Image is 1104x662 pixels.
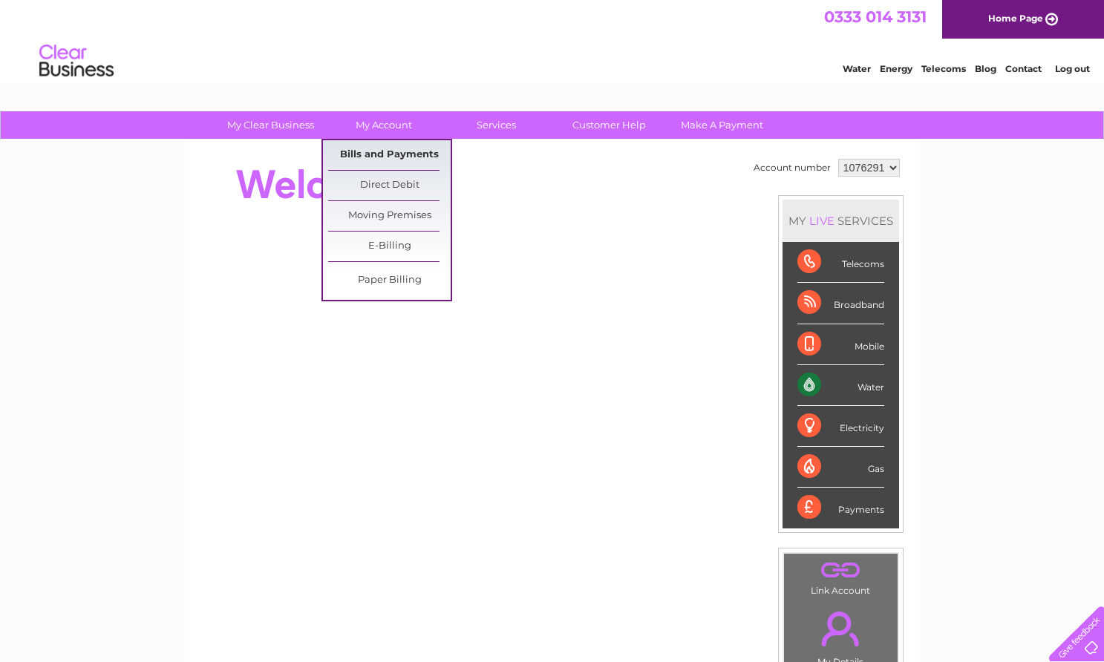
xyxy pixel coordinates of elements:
a: 0333 014 3131 [824,7,927,26]
a: . [788,557,894,583]
a: . [788,603,894,655]
td: Link Account [783,553,898,600]
a: My Account [322,111,445,139]
a: Blog [975,63,996,74]
a: Moving Premises [328,201,451,231]
a: Paper Billing [328,266,451,295]
a: Bills and Payments [328,140,451,170]
a: My Clear Business [209,111,332,139]
div: Electricity [797,406,884,447]
div: Payments [797,488,884,528]
a: Make A Payment [661,111,783,139]
a: Water [843,63,871,74]
a: Telecoms [921,63,966,74]
div: MY SERVICES [783,200,899,242]
div: Mobile [797,324,884,365]
a: E-Billing [328,232,451,261]
div: Telecoms [797,242,884,283]
div: Water [797,365,884,406]
div: LIVE [806,214,837,228]
div: Gas [797,447,884,488]
a: Direct Debit [328,171,451,200]
a: Services [435,111,558,139]
a: Contact [1005,63,1042,74]
div: Broadband [797,283,884,324]
a: Customer Help [548,111,670,139]
td: Account number [750,155,834,180]
div: Clear Business is a trading name of Verastar Limited (registered in [GEOGRAPHIC_DATA] No. 3667643... [202,8,904,72]
a: Energy [880,63,912,74]
img: logo.png [39,39,114,84]
a: Log out [1055,63,1090,74]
